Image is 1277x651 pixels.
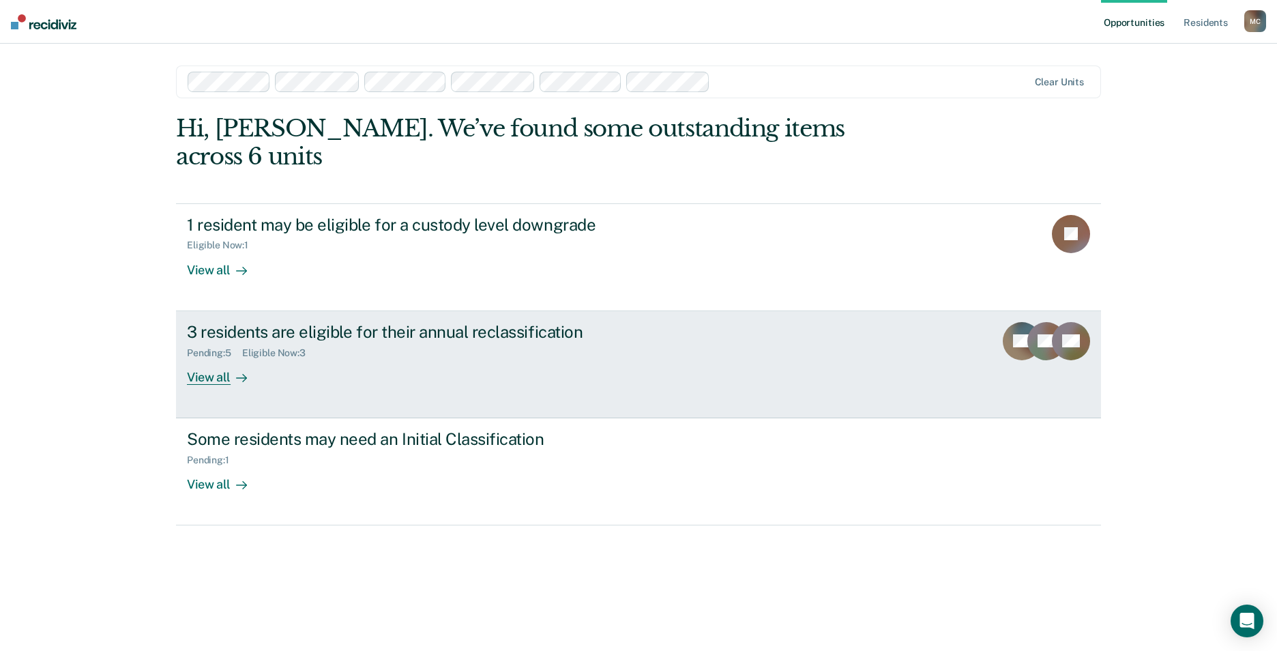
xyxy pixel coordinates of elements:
[187,251,263,278] div: View all
[187,347,242,359] div: Pending : 5
[187,215,666,235] div: 1 resident may be eligible for a custody level downgrade
[176,418,1101,525] a: Some residents may need an Initial ClassificationPending:1View all
[1244,10,1266,32] div: M C
[11,14,76,29] img: Recidiviz
[187,240,259,251] div: Eligible Now : 1
[187,466,263,493] div: View all
[242,347,317,359] div: Eligible Now : 3
[187,358,263,385] div: View all
[176,311,1101,418] a: 3 residents are eligible for their annual reclassificationPending:5Eligible Now:3View all
[176,115,916,171] div: Hi, [PERSON_NAME]. We’ve found some outstanding items across 6 units
[187,429,666,449] div: Some residents may need an Initial Classification
[187,454,240,466] div: Pending : 1
[176,203,1101,311] a: 1 resident may be eligible for a custody level downgradeEligible Now:1View all
[1244,10,1266,32] button: MC
[1035,76,1085,88] div: Clear units
[187,322,666,342] div: 3 residents are eligible for their annual reclassification
[1231,605,1263,637] div: Open Intercom Messenger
